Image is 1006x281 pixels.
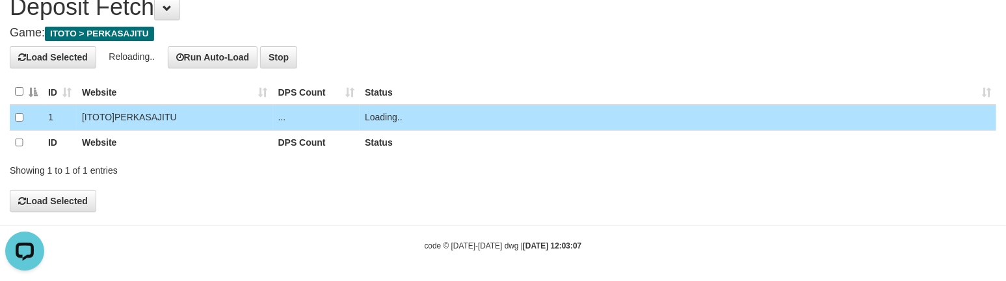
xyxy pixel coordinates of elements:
[360,130,996,155] th: Status
[109,51,155,61] span: Reloading..
[77,105,273,130] td: [ITOTO] PERKASAJITU
[10,46,96,68] button: Load Selected
[278,112,286,122] span: ...
[43,105,77,130] td: 1
[273,79,360,105] th: DPS Count: activate to sort column ascending
[360,79,996,105] th: Status: activate to sort column ascending
[77,79,273,105] th: Website: activate to sort column ascending
[523,241,581,250] strong: [DATE] 12:03:07
[10,190,96,212] button: Load Selected
[273,130,360,155] th: DPS Count
[43,79,77,105] th: ID: activate to sort column ascending
[10,27,996,40] h4: Game:
[5,5,44,44] button: Open LiveChat chat widget
[10,159,410,177] div: Showing 1 to 1 of 1 entries
[43,130,77,155] th: ID
[45,27,154,41] span: ITOTO > PERKASAJITU
[77,130,273,155] th: Website
[425,241,582,250] small: code © [DATE]-[DATE] dwg |
[168,46,258,68] button: Run Auto-Load
[260,46,297,68] button: Stop
[365,112,403,122] span: Loading..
